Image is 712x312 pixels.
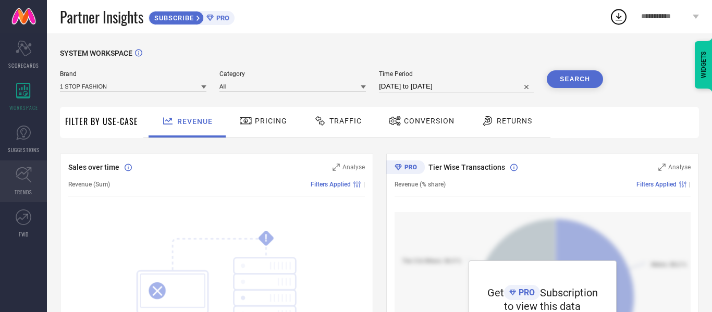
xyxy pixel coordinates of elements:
svg: Zoom [333,164,340,171]
span: Returns [497,117,532,125]
span: SYSTEM WORKSPACE [60,49,132,57]
span: FWD [19,230,29,238]
div: Premium [386,160,425,176]
span: Subscription [540,286,598,299]
span: Partner Insights [60,6,143,28]
span: Filter By Use-Case [65,115,138,128]
span: Pricing [255,117,287,125]
span: Get [487,286,504,299]
span: Sales over time [68,163,119,171]
button: Search [547,70,603,88]
span: Category [219,70,366,78]
span: | [689,181,691,188]
span: SCORECARDS [8,61,39,69]
span: Filters Applied [636,181,677,188]
span: Time Period [379,70,534,78]
span: SUGGESTIONS [8,146,40,154]
span: Revenue (% share) [395,181,446,188]
span: PRO [214,14,229,22]
span: Conversion [404,117,455,125]
input: Select time period [379,80,534,93]
svg: Zoom [658,164,666,171]
span: TRENDS [15,188,32,196]
span: SUBSCRIBE [149,14,197,22]
span: Brand [60,70,206,78]
span: Traffic [329,117,362,125]
span: Analyse [668,164,691,171]
span: Revenue (Sum) [68,181,110,188]
span: Tier Wise Transactions [428,163,505,171]
a: SUBSCRIBEPRO [149,8,235,25]
tspan: ! [265,232,267,244]
div: Open download list [609,7,628,26]
span: PRO [516,288,535,297]
span: Filters Applied [311,181,351,188]
span: | [363,181,365,188]
span: WORKSPACE [9,104,38,111]
span: Revenue [177,117,213,126]
span: Analyse [342,164,365,171]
